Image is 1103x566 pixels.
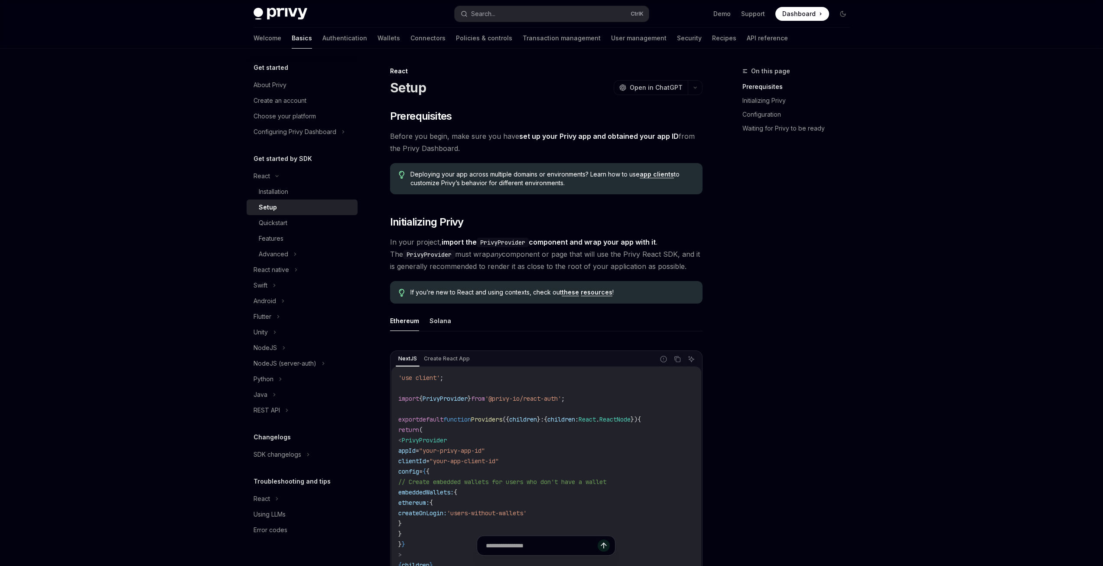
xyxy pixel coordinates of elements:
button: Solana [429,311,451,331]
a: app clients [640,170,674,178]
div: Java [254,389,267,400]
span: }) [631,416,638,423]
span: Providers [471,416,502,423]
span: from [471,395,485,402]
button: Search...CtrlK [455,6,649,22]
a: Demo [713,10,731,18]
span: = [419,468,423,475]
span: < [398,436,402,444]
span: Initializing Privy [390,215,464,229]
span: : [540,416,544,423]
span: If you’re new to React and using contexts, check out ! [410,288,693,297]
span: React [579,416,596,423]
span: } [468,395,471,402]
span: // Create embedded wallets for users who don't have a wallet [398,478,606,486]
span: return [398,426,419,434]
button: Ask AI [686,353,697,365]
span: On this page [751,66,790,76]
span: embeddedWallets: [398,488,454,496]
h5: Changelogs [254,432,291,442]
span: children [509,416,537,423]
span: 'use client' [398,374,440,382]
a: Quickstart [247,215,358,231]
a: Prerequisites [742,80,857,94]
span: } [537,416,540,423]
span: clientId [398,457,426,465]
div: Quickstart [259,218,287,228]
a: Wallets [377,28,400,49]
span: Dashboard [782,10,816,18]
span: } [398,520,402,527]
a: Dashboard [775,7,829,21]
span: function [443,416,471,423]
img: dark logo [254,8,307,20]
svg: Tip [399,289,405,297]
em: any [490,250,502,258]
a: Error codes [247,522,358,538]
div: Create an account [254,95,306,106]
span: = [426,457,429,465]
span: { [423,468,426,475]
div: Advanced [259,249,288,259]
span: ReactNode [599,416,631,423]
div: Swift [254,280,267,291]
span: . [596,416,599,423]
span: export [398,416,419,423]
span: ethereum: [398,499,429,507]
div: React [254,171,270,181]
span: "your-app-client-id" [429,457,499,465]
a: Using LLMs [247,507,358,522]
div: SDK changelogs [254,449,301,460]
div: REST API [254,405,280,416]
a: Connectors [410,28,446,49]
button: Ethereum [390,311,419,331]
span: { [426,468,429,475]
button: Report incorrect code [658,353,669,365]
div: Python [254,374,273,384]
div: NextJS [396,353,420,364]
a: Basics [292,28,312,49]
a: Support [741,10,765,18]
div: React [254,494,270,504]
h5: Troubleshooting and tips [254,476,331,487]
div: Choose your platform [254,111,316,121]
a: Security [677,28,702,49]
div: Error codes [254,525,287,535]
span: children [547,416,575,423]
span: Open in ChatGPT [630,83,683,92]
span: ( [419,426,423,434]
div: Android [254,296,276,306]
div: Create React App [421,353,472,364]
a: Initializing Privy [742,94,857,108]
div: Configuring Privy Dashboard [254,127,336,137]
span: Prerequisites [390,109,452,123]
code: PrivyProvider [403,250,455,259]
span: PrivyProvider [402,436,447,444]
button: Open in ChatGPT [614,80,688,95]
a: Installation [247,184,358,200]
button: Copy the contents from the code block [672,353,683,365]
a: Authentication [322,28,367,49]
span: ({ [502,416,509,423]
button: Toggle dark mode [836,7,850,21]
a: Choose your platform [247,108,358,124]
div: Installation [259,186,288,197]
span: Deploying your app across multiple domains or environments? Learn how to use to customize Privy’s... [410,170,693,187]
span: Ctrl K [631,10,644,17]
div: React [390,67,703,75]
span: { [419,395,423,402]
span: default [419,416,443,423]
button: Send message [598,540,610,552]
span: : [575,416,579,423]
a: resources [581,288,612,296]
span: ; [440,374,443,382]
span: { [544,416,547,423]
div: NodeJS [254,343,277,353]
a: About Privy [247,77,358,93]
div: Flutter [254,311,271,322]
a: Features [247,231,358,246]
span: = [416,447,419,455]
span: { [638,416,641,423]
span: { [454,488,457,496]
div: React native [254,265,289,275]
